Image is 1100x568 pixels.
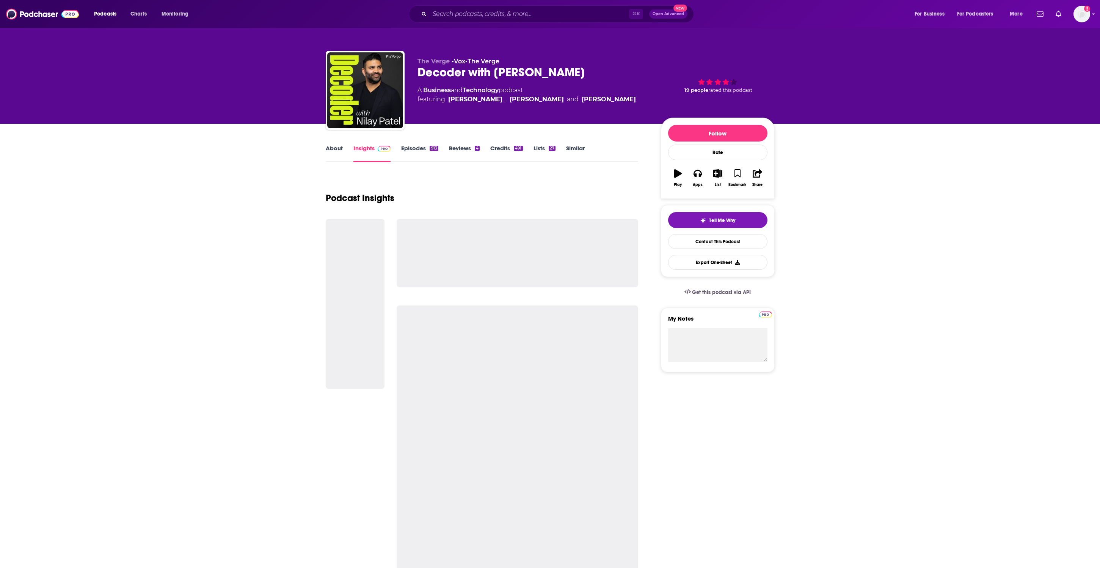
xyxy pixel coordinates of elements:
span: For Business [915,9,945,19]
a: InsightsPodchaser Pro [353,145,391,162]
a: Get this podcast via API [678,283,757,302]
a: Show notifications dropdown [1034,8,1047,20]
div: Bookmark [728,183,746,187]
span: For Podcasters [957,9,993,19]
span: • [452,58,465,65]
div: Play [674,183,682,187]
a: [PERSON_NAME] [448,95,502,104]
span: Open Advanced [653,12,684,16]
h1: Podcast Insights [326,192,394,204]
span: Logged in as mschneider [1073,6,1090,22]
button: List [708,164,727,192]
span: featuring [417,95,636,104]
div: 913 [430,146,438,151]
button: tell me why sparkleTell Me Why [668,212,767,228]
button: Apps [688,164,708,192]
div: 4 [475,146,480,151]
a: Credits491 [490,145,523,162]
span: The Verge [417,58,450,65]
button: Open AdvancedNew [649,9,687,19]
div: Search podcasts, credits, & more... [416,5,701,23]
div: 27 [549,146,555,151]
a: The Verge [468,58,499,65]
span: Get this podcast via API [692,289,751,296]
button: open menu [952,8,1004,20]
button: Follow [668,125,767,142]
span: New [673,5,687,12]
img: Podchaser Pro [759,312,772,318]
div: A podcast [417,86,636,104]
span: • [465,58,499,65]
button: open menu [89,8,126,20]
img: Podchaser - Follow, Share and Rate Podcasts [6,7,79,21]
button: Play [668,164,688,192]
span: Tell Me Why [709,217,735,223]
div: Share [752,183,763,187]
span: rated this podcast [708,87,752,93]
button: open menu [1004,8,1032,20]
a: Reviews4 [449,145,480,162]
a: Episodes913 [401,145,438,162]
a: [PERSON_NAME] [582,95,636,104]
span: and [451,87,463,94]
a: Business [423,87,451,94]
a: Vox [454,58,465,65]
a: Contact This Podcast [668,234,767,249]
span: ⌘ K [629,9,643,19]
a: Charts [126,8,151,20]
span: Monitoring [162,9,188,19]
a: Lists27 [534,145,555,162]
img: tell me why sparkle [700,217,706,223]
span: Podcasts [94,9,116,19]
span: , [505,95,507,104]
div: 19 peoplerated this podcast [661,58,775,105]
div: List [715,183,721,187]
a: About [326,145,343,162]
img: Podchaser Pro [378,146,391,152]
div: Rate [668,145,767,160]
a: Pro website [759,310,772,318]
label: My Notes [668,315,767,328]
img: Decoder with Nilay Patel [327,52,403,128]
button: open menu [909,8,954,20]
button: Export One-Sheet [668,255,767,270]
button: Show profile menu [1073,6,1090,22]
a: Show notifications dropdown [1053,8,1064,20]
span: More [1010,9,1023,19]
a: [PERSON_NAME] [510,95,564,104]
span: and [567,95,579,104]
div: 491 [514,146,523,151]
button: Share [747,164,767,192]
div: Apps [693,183,703,187]
img: User Profile [1073,6,1090,22]
span: 19 people [684,87,708,93]
button: Bookmark [728,164,747,192]
a: Technology [463,87,499,94]
a: Similar [566,145,585,162]
span: Charts [130,9,147,19]
input: Search podcasts, credits, & more... [430,8,629,20]
svg: Add a profile image [1084,6,1090,12]
button: open menu [156,8,198,20]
